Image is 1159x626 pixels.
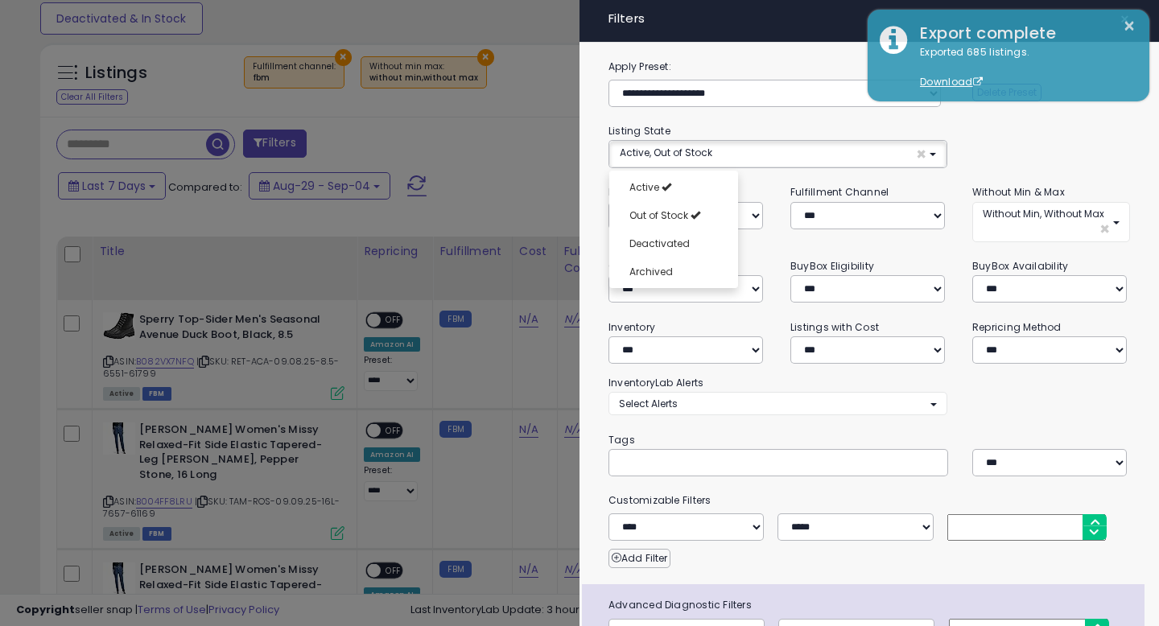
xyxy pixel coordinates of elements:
[790,259,874,273] small: BuyBox Eligibility
[608,185,657,199] small: Repricing
[608,259,703,273] small: Current Listed Price
[790,185,889,199] small: Fulfillment Channel
[983,207,1104,220] span: Without Min, Without Max
[608,12,1130,26] h4: Filters
[1099,220,1110,237] span: ×
[608,320,655,334] small: Inventory
[609,141,947,167] button: Active, Out of Stock ×
[972,202,1130,242] button: Without Min, Without Max ×
[1120,8,1130,31] span: ×
[1113,8,1136,31] button: ×
[619,397,678,410] span: Select Alerts
[1123,16,1136,36] button: ×
[908,22,1137,45] div: Export complete
[972,259,1068,273] small: BuyBox Availability
[629,237,690,250] span: Deactivated
[972,320,1062,334] small: Repricing Method
[596,492,1142,509] small: Customizable Filters
[629,208,688,222] span: Out of Stock
[620,146,712,159] span: Active, Out of Stock
[608,392,947,415] button: Select Alerts
[629,265,673,278] span: Archived
[596,431,1142,449] small: Tags
[596,596,1145,614] span: Advanced Diagnostic Filters
[629,180,659,194] span: Active
[608,124,670,138] small: Listing State
[916,146,926,163] span: ×
[608,549,670,568] button: Add Filter
[972,185,1065,199] small: Without Min & Max
[790,320,879,334] small: Listings with Cost
[608,376,703,389] small: InventoryLab Alerts
[596,58,1142,76] label: Apply Preset:
[920,75,983,89] a: Download
[908,45,1137,90] div: Exported 685 listings.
